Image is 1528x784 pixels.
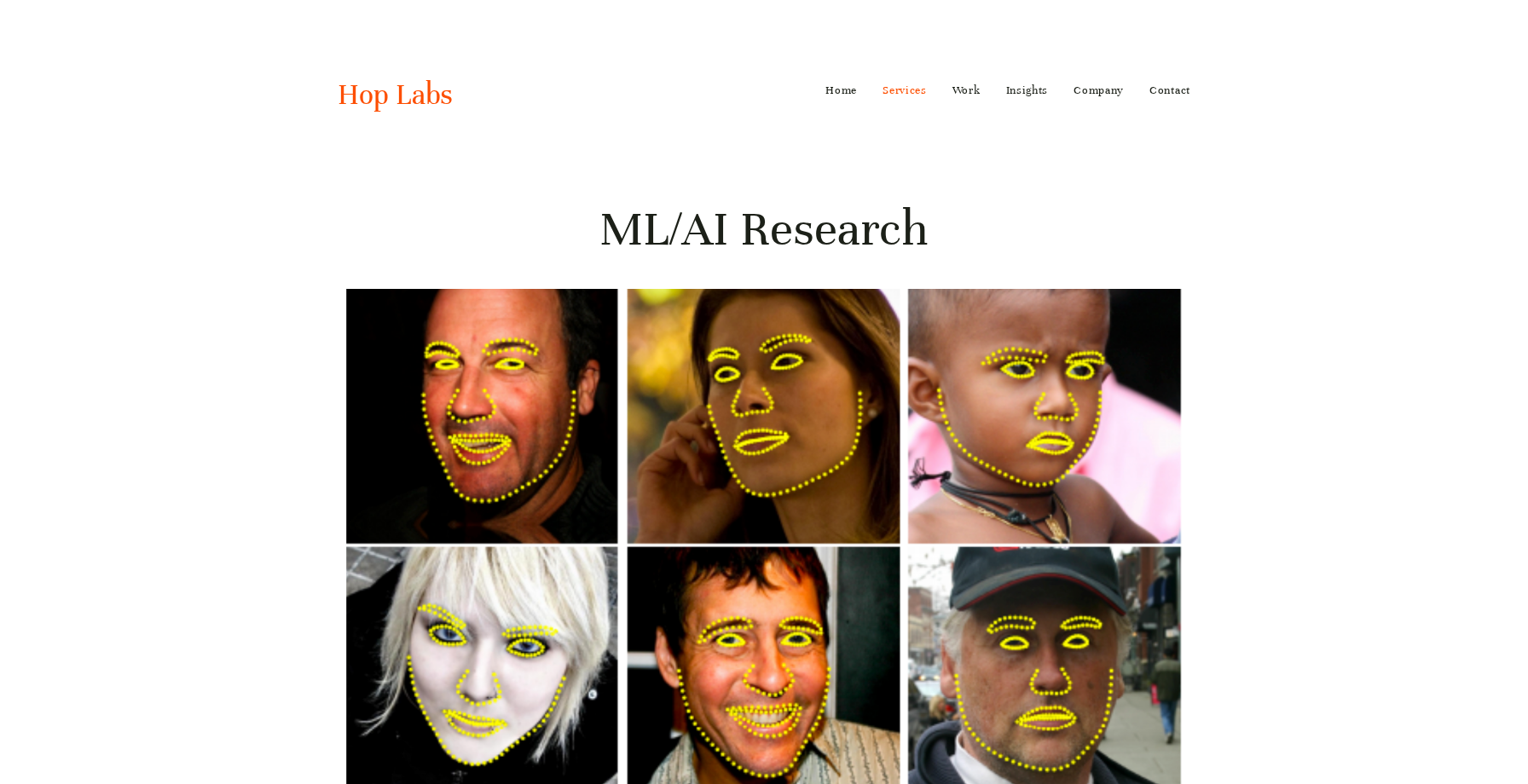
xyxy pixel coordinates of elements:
[1149,77,1190,104] a: Contact
[952,77,981,104] a: Work
[1006,77,1049,104] a: Insights
[338,199,1190,260] h1: ML/AI Research
[883,77,927,104] a: Services
[338,77,453,112] a: Hop Labs
[1074,77,1124,104] a: Company
[825,77,857,104] a: Home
